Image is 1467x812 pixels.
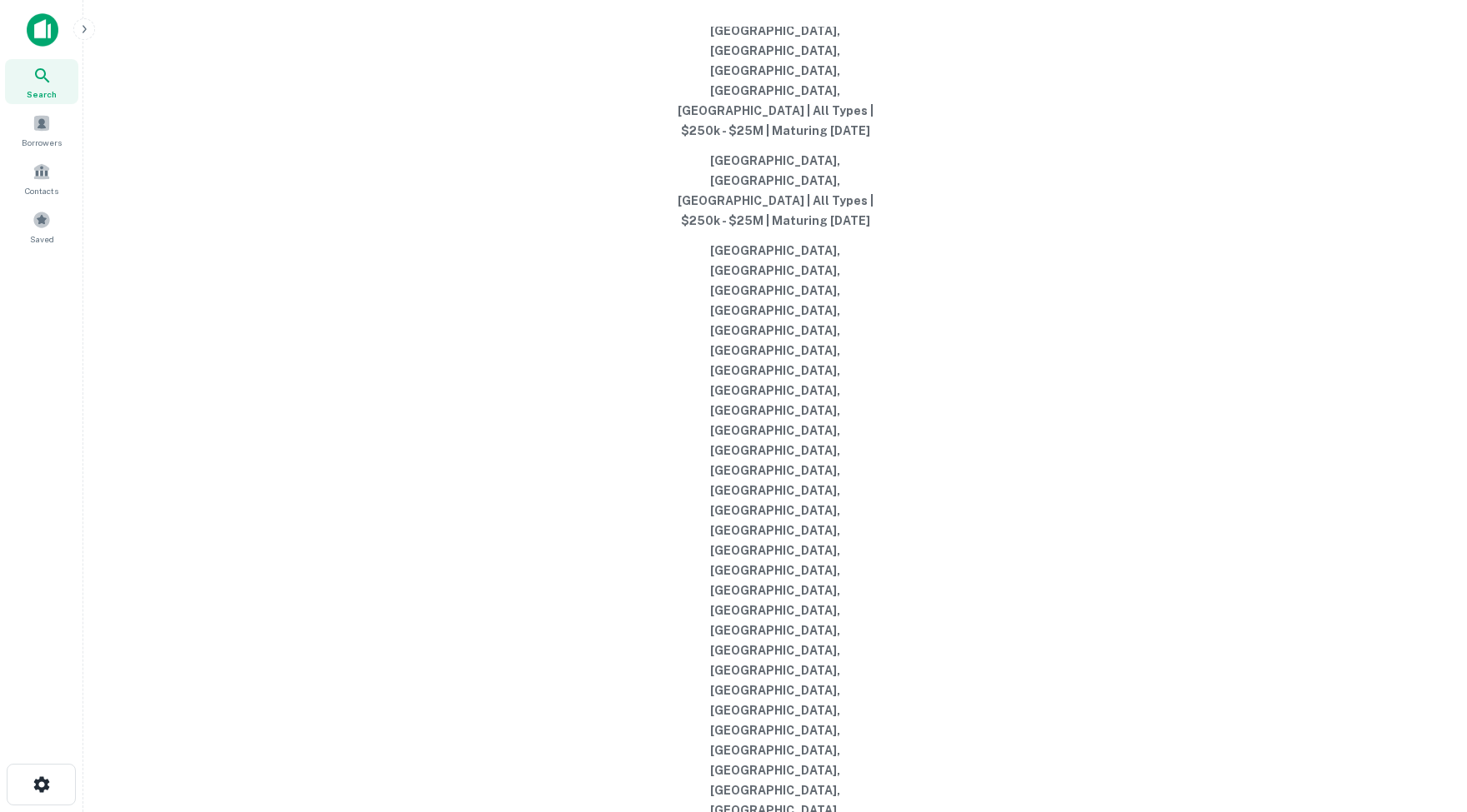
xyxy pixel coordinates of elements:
span: Borrowers [22,136,62,149]
a: Contacts [5,156,78,201]
span: Saved [30,232,54,246]
img: capitalize-icon.png [27,13,58,47]
span: Search [27,87,57,101]
a: Saved [5,204,78,249]
button: [GEOGRAPHIC_DATA], [GEOGRAPHIC_DATA], [GEOGRAPHIC_DATA] | All Types | $250k - $25M | Maturing [DATE] [650,146,900,236]
span: Contacts [25,184,58,197]
a: Borrowers [5,107,78,152]
a: Search [5,59,78,104]
iframe: Chat Widget [1384,679,1467,759]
